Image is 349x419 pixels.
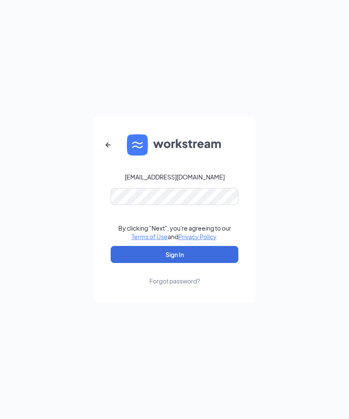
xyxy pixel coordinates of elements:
a: Privacy Policy [178,233,216,240]
div: [EMAIL_ADDRESS][DOMAIN_NAME] [125,173,225,181]
a: Forgot password? [149,263,200,285]
img: WS logo and Workstream text [127,134,222,156]
div: Forgot password? [149,277,200,285]
a: Terms of Use [132,233,168,240]
button: ArrowLeftNew [98,135,118,155]
svg: ArrowLeftNew [103,140,113,150]
button: Sign In [111,246,238,263]
div: By clicking "Next", you're agreeing to our and . [118,224,231,241]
